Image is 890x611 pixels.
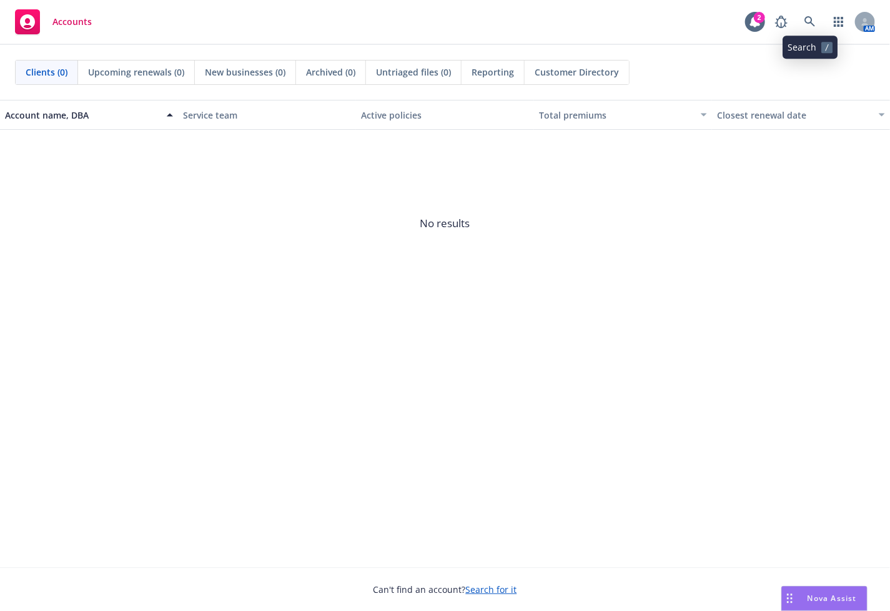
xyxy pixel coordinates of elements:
[472,66,514,79] span: Reporting
[376,66,451,79] span: Untriaged files (0)
[26,66,67,79] span: Clients (0)
[798,9,823,34] a: Search
[534,100,712,130] button: Total premiums
[52,17,92,27] span: Accounts
[535,66,619,79] span: Customer Directory
[183,109,351,122] div: Service team
[88,66,184,79] span: Upcoming renewals (0)
[10,4,97,39] a: Accounts
[178,100,356,130] button: Service team
[361,109,529,122] div: Active policies
[717,109,871,122] div: Closest renewal date
[5,109,159,122] div: Account name, DBA
[466,584,517,595] a: Search for it
[712,100,890,130] button: Closest renewal date
[373,583,517,596] span: Can't find an account?
[356,100,534,130] button: Active policies
[754,12,765,23] div: 2
[808,593,857,604] span: Nova Assist
[539,109,693,122] div: Total premiums
[781,586,868,611] button: Nova Assist
[205,66,285,79] span: New businesses (0)
[306,66,355,79] span: Archived (0)
[769,9,794,34] a: Report a Bug
[782,587,798,610] div: Drag to move
[826,9,851,34] a: Switch app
